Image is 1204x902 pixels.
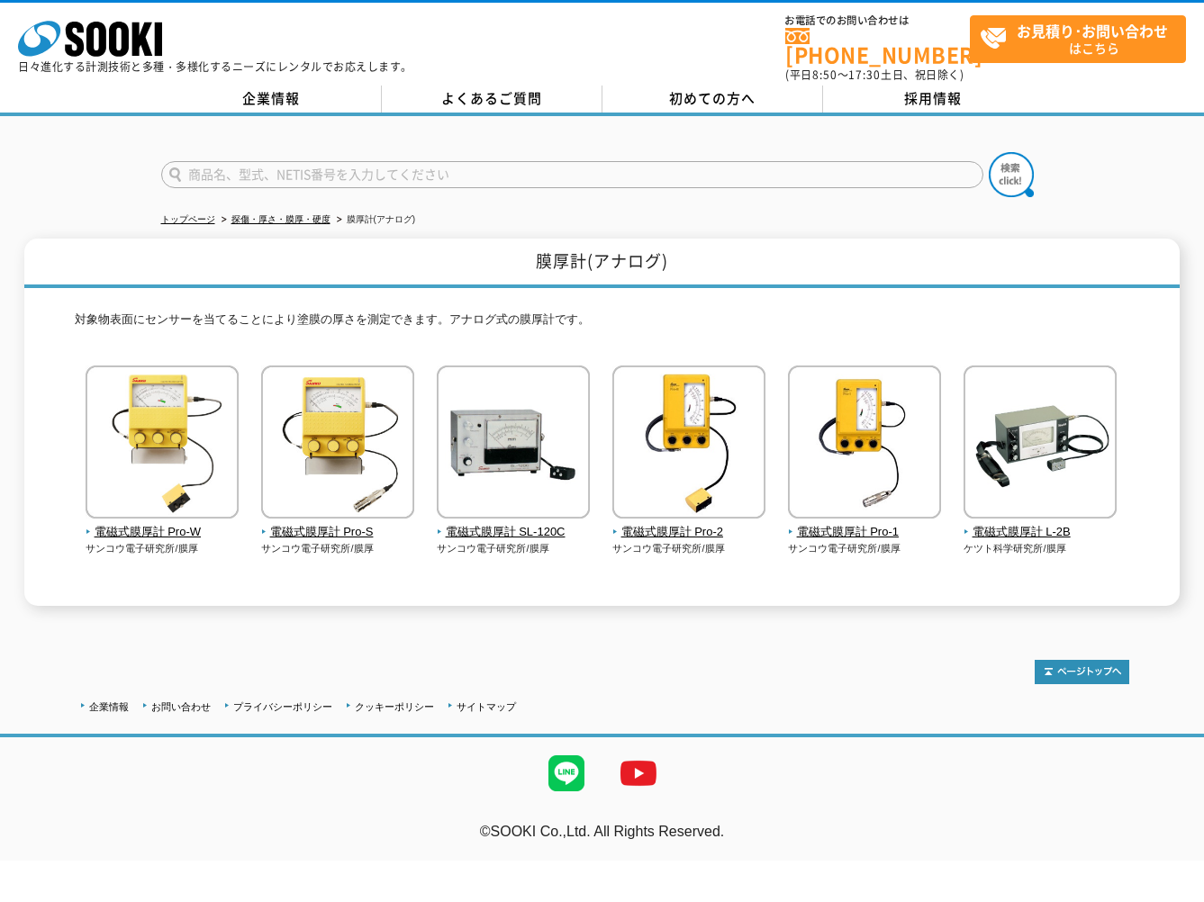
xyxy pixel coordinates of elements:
span: (平日 ～ 土日、祝日除く) [785,67,964,83]
a: 電磁式膜厚計 L-2B [964,506,1118,542]
img: 電磁式膜厚計 L-2B [964,365,1117,523]
span: はこちら [980,16,1185,61]
a: 企業情報 [161,86,382,113]
span: 電磁式膜厚計 Pro-2 [612,523,766,542]
img: 電磁式膜厚計 Pro-1 [788,365,941,523]
span: 電磁式膜厚計 L-2B [964,523,1118,542]
a: お見積り･お問い合わせはこちら [970,15,1186,63]
img: btn_search.png [989,152,1034,197]
a: トップページ [161,214,215,224]
img: 電磁式膜厚計 Pro-2 [612,365,765,523]
span: 初めての方へ [669,88,756,108]
a: 電磁式膜厚計 SL-120C [437,506,591,542]
p: 日々進化する計測技術と多種・多様化するニーズにレンタルでお応えします。 [18,61,412,72]
span: 電磁式膜厚計 Pro-1 [788,523,942,542]
a: 探傷・厚さ・膜厚・硬度 [231,214,330,224]
a: 企業情報 [89,701,129,712]
a: よくあるご質問 [382,86,602,113]
li: 膜厚計(アナログ) [333,211,416,230]
a: [PHONE_NUMBER] [785,28,970,65]
a: 電磁式膜厚計 Pro-W [86,506,240,542]
span: 17:30 [848,67,881,83]
span: 電磁式膜厚計 Pro-W [86,523,240,542]
a: クッキーポリシー [355,701,434,712]
img: トップページへ [1035,660,1129,684]
p: 対象物表面にセンサーを当てることにより塗膜の厚さを測定できます。アナログ式の膜厚計です。 [75,311,1128,338]
p: サンコウ電子研究所/膜厚 [612,541,766,556]
a: お問い合わせ [151,701,211,712]
span: 電磁式膜厚計 Pro-S [261,523,415,542]
a: 電磁式膜厚計 Pro-1 [788,506,942,542]
img: YouTube [602,737,674,809]
a: 電磁式膜厚計 Pro-2 [612,506,766,542]
p: サンコウ電子研究所/膜厚 [437,541,591,556]
img: 電磁式膜厚計 Pro-S [261,365,414,523]
p: ケツト科学研究所/膜厚 [964,541,1118,556]
input: 商品名、型式、NETIS番号を入力してください [161,161,983,188]
p: サンコウ電子研究所/膜厚 [261,541,415,556]
span: 電磁式膜厚計 SL-120C [437,523,591,542]
p: サンコウ電子研究所/膜厚 [86,541,240,556]
p: サンコウ電子研究所/膜厚 [788,541,942,556]
a: 電磁式膜厚計 Pro-S [261,506,415,542]
a: 初めての方へ [602,86,823,113]
span: 8:50 [812,67,837,83]
h1: 膜厚計(アナログ) [24,239,1181,288]
a: サイトマップ [457,701,516,712]
a: プライバシーポリシー [233,701,332,712]
img: LINE [530,737,602,809]
img: 電磁式膜厚計 SL-120C [437,365,590,523]
img: 電磁式膜厚計 Pro-W [86,365,239,523]
a: テストMail [1135,843,1204,858]
a: 採用情報 [823,86,1044,113]
strong: お見積り･お問い合わせ [1017,20,1168,41]
span: お電話でのお問い合わせは [785,15,970,26]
